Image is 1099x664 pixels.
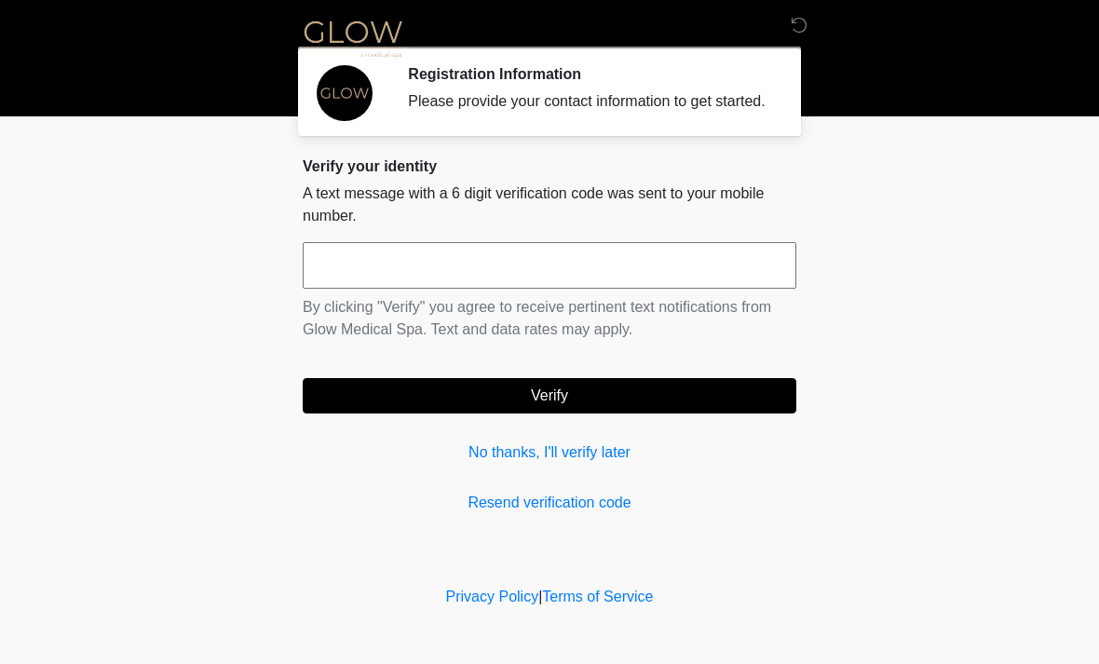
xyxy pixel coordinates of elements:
[303,157,796,175] h2: Verify your identity
[538,589,542,604] a: |
[303,378,796,413] button: Verify
[284,14,422,61] img: Glow Medical Spa Logo
[446,589,539,604] a: Privacy Policy
[303,183,796,227] p: A text message with a 6 digit verification code was sent to your mobile number.
[303,296,796,341] p: By clicking "Verify" you agree to receive pertinent text notifications from Glow Medical Spa. Tex...
[408,90,768,113] div: Please provide your contact information to get started.
[542,589,653,604] a: Terms of Service
[317,65,373,121] img: Agent Avatar
[303,492,796,514] a: Resend verification code
[303,441,796,464] a: No thanks, I'll verify later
